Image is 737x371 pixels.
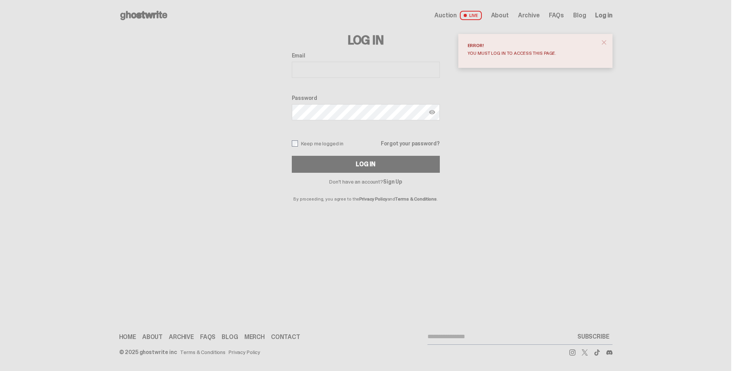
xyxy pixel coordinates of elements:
a: Contact [271,334,300,340]
button: SUBSCRIBE [574,329,612,344]
div: You must log in to access this page. [468,51,597,56]
div: Error! [468,43,597,48]
p: By proceeding, you agree to the and . [292,184,440,201]
a: Log in [595,12,612,19]
a: About [142,334,163,340]
a: Blog [222,334,238,340]
img: Show password [429,109,435,115]
a: Auction LIVE [434,11,481,20]
div: © 2025 ghostwrite inc [119,349,177,355]
label: Keep me logged in [292,140,344,147]
a: FAQs [200,334,215,340]
span: Auction [434,12,457,19]
a: Forgot your password? [381,141,439,146]
p: Don't have an account? [292,179,440,184]
h3: Log In [292,34,440,46]
div: Log In [356,161,375,167]
a: Home [119,334,136,340]
label: Email [292,52,440,59]
input: Keep me logged in [292,140,298,147]
a: Sign Up [383,178,402,185]
label: Password [292,95,440,101]
a: Privacy Policy [229,349,260,355]
a: About [491,12,509,19]
a: Blog [573,12,586,19]
a: Terms & Conditions [180,349,225,355]
button: close [597,35,611,49]
a: Privacy Policy [359,196,387,202]
span: LIVE [460,11,482,20]
a: Terms & Conditions [395,196,437,202]
a: FAQs [549,12,564,19]
a: Merch [244,334,265,340]
button: Log In [292,156,440,173]
a: Archive [169,334,194,340]
a: Archive [518,12,540,19]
